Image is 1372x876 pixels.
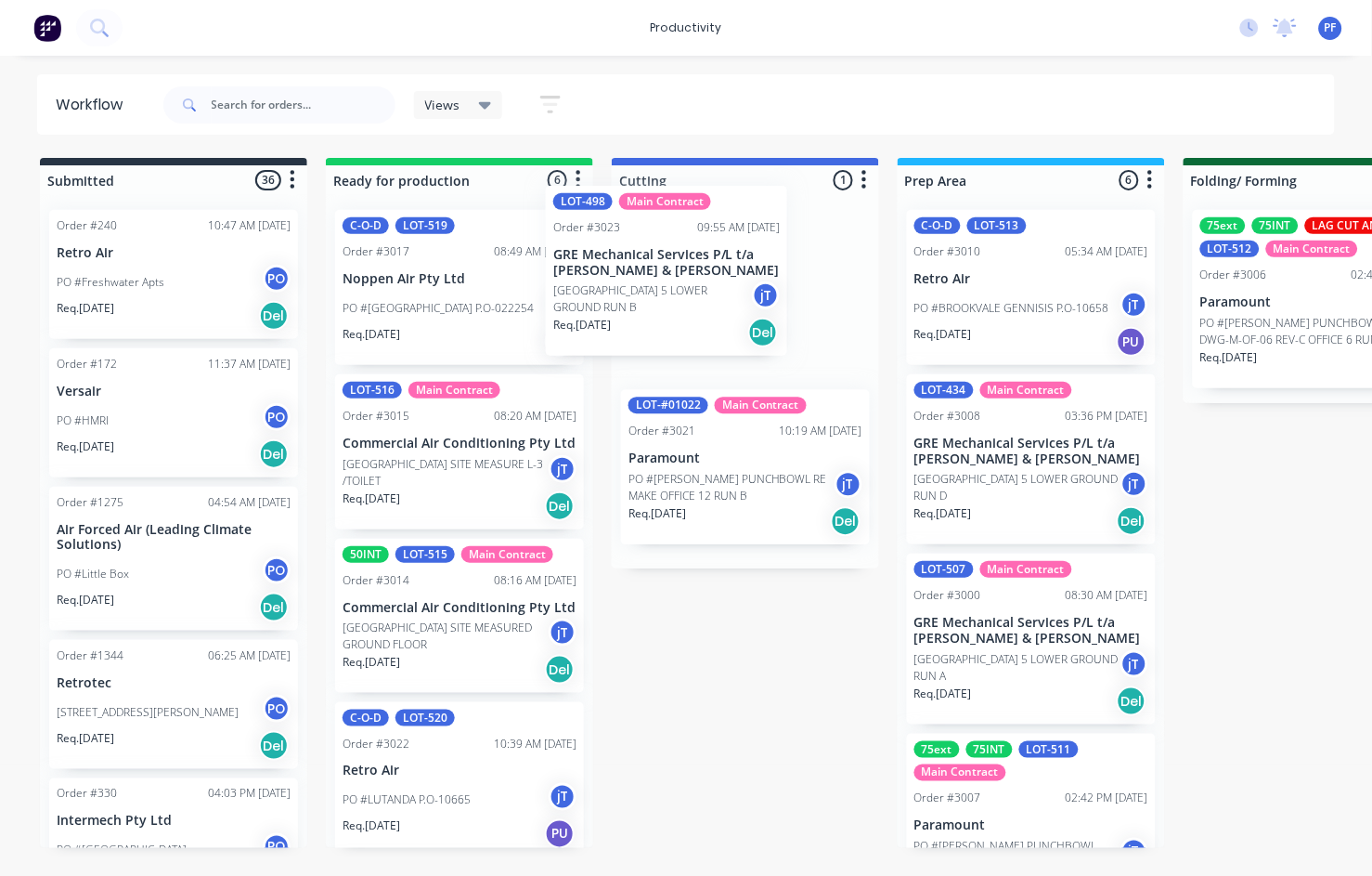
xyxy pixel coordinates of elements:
[641,14,731,42] div: productivity
[1325,20,1337,36] span: PF
[56,94,132,116] div: Workflow
[33,14,61,42] img: Factory
[425,95,460,114] span: Views
[212,86,395,124] input: Search for orders...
